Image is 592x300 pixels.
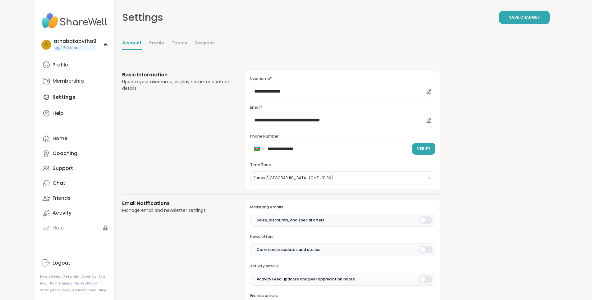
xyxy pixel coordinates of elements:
div: Host [53,225,64,231]
h3: Friends emails [250,293,435,298]
img: ShareWell Nav Logo [40,10,109,32]
h3: Email* [250,105,435,110]
a: Safety Resources [40,288,70,293]
h3: Phone Number [250,134,435,139]
a: Profile [40,57,109,72]
button: Save Changes [499,11,550,24]
span: a [44,41,48,49]
a: Referrals [63,275,79,279]
div: Activity [53,210,71,216]
a: Safety Policy [75,281,97,286]
h3: Username* [250,76,435,81]
div: athabatabvtha9 [54,38,96,45]
a: Chat [40,176,109,191]
span: Activity Feed updates and peer appreciation notes [257,276,355,282]
a: Support [40,161,109,176]
a: Logout [40,256,109,270]
a: About Us [81,275,96,279]
h3: Newsletters [250,234,435,239]
a: Activity [40,206,109,220]
div: Profile [53,61,68,68]
a: Host Training [50,281,72,286]
span: Community updates and stories [257,247,320,252]
h3: Activity emails [250,264,435,269]
div: Manage email and newsletter settings [122,207,231,214]
h3: Time Zone [250,162,435,168]
h3: Marketing emails [250,205,435,210]
a: Redeem Code [72,288,96,293]
a: Host [40,220,109,235]
div: Settings [122,10,163,25]
div: Home [53,135,67,142]
a: Blog [99,288,106,293]
a: Coaching [40,146,109,161]
a: Friends [40,191,109,206]
a: Membership [40,74,109,89]
h3: Basic Information [122,71,231,79]
div: Logout [53,260,70,266]
div: Chat [53,180,65,187]
span: Verify [417,146,430,152]
div: Friends [53,195,71,202]
a: Home [40,131,109,146]
span: 1 Pro credit [61,45,81,51]
a: Topics [172,37,187,50]
div: Help [53,110,64,117]
div: Update your username, display name, or contact details [122,79,231,92]
a: FAQ [99,275,105,279]
span: Sales, discounts, and special offers [257,217,324,223]
a: Account [122,37,142,50]
button: Verify [412,143,435,155]
a: Help [40,106,109,121]
a: Profile [149,37,164,50]
div: Membership [53,78,84,84]
a: Help [40,281,48,286]
a: Sessions [195,37,215,50]
h3: Email Notifications [122,200,231,207]
div: Support [53,165,73,172]
div: Coaching [53,150,77,157]
a: How It Works [40,275,61,279]
span: Save Changes [509,15,540,20]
